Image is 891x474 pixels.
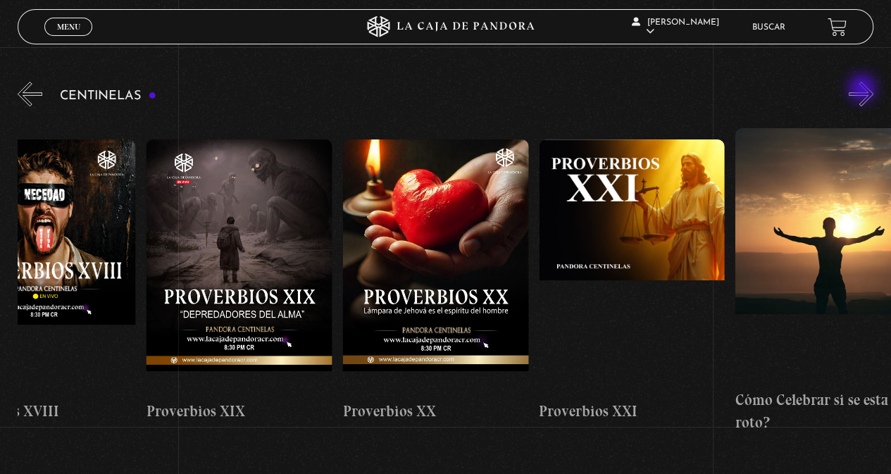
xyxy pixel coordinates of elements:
[632,18,719,36] span: [PERSON_NAME]
[539,117,725,444] a: Proverbios XXI
[342,400,528,423] h4: Proverbios XX
[828,18,847,37] a: View your shopping cart
[752,23,785,32] a: Buscar
[146,400,332,423] h4: Proverbios XIX
[539,400,725,423] h4: Proverbios XXI
[57,23,80,31] span: Menu
[52,35,85,44] span: Cerrar
[60,89,156,103] h3: Centinelas
[342,117,528,444] a: Proverbios XX
[146,117,332,444] a: Proverbios XIX
[849,82,873,106] button: Next
[18,82,42,106] button: Previous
